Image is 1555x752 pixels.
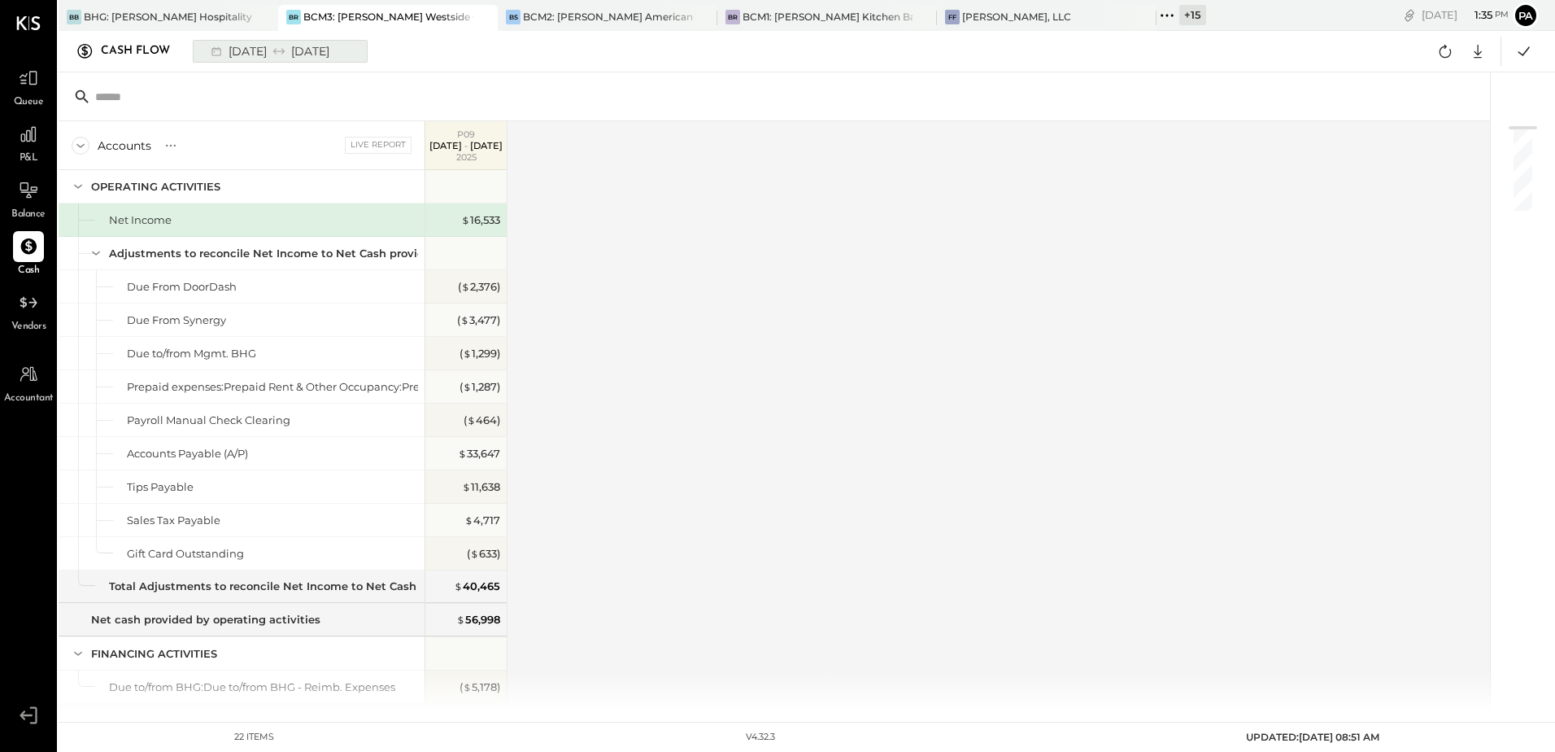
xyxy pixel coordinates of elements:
span: $ [456,613,465,626]
span: $ [462,480,471,493]
span: Vendors [11,320,46,334]
span: UPDATED: [DATE] 08:51 AM [1246,731,1379,743]
span: $ [470,547,479,560]
button: [DATE][DATE] [193,40,368,63]
div: [PERSON_NAME], LLC [962,10,1071,24]
div: Net cash provided by operating activities [91,612,320,627]
div: Sales Tax Payable [127,513,220,528]
div: Due From DoorDash [127,279,237,295]
span: $ [460,313,469,326]
span: $ [463,380,472,393]
div: 22 items [234,731,274,744]
div: 4,717 [464,513,500,528]
p: [DATE] [DATE] [429,140,503,151]
a: Cash [1,231,56,278]
span: $ [461,280,470,293]
div: ( 3,477 ) [457,313,500,328]
span: Balance [11,208,46,222]
span: P09 [457,129,475,140]
div: Tips Payable [127,479,194,495]
div: 16,533 [461,212,500,228]
div: FINANCING ACTIVITIES [91,646,217,662]
span: $ [461,213,470,226]
span: $ [467,413,476,426]
span: Cash [18,264,39,278]
div: Due From Synergy [127,313,226,328]
div: Payroll Manual Check Clearing [127,413,290,428]
div: ( 1,299 ) [460,346,500,361]
div: [DATE] [1422,7,1509,23]
div: BR [725,10,740,24]
a: P&L [1,119,56,166]
div: Adjustments to reconcile Net Income to Net Cash provided by operations: [109,246,519,261]
div: OPERATING ACTIVITIES [91,179,220,195]
div: ( 464 ) [464,413,500,428]
a: Queue [1,63,56,110]
span: $ [464,514,473,527]
span: Queue [14,95,44,110]
div: Total Adjustments to reconcile Net Income to Net Cash provided by operations: [109,579,549,594]
span: $ [463,347,472,360]
div: Prepaid expenses:Prepaid Rent & Other Occupancy:Prepaid CAM Charges [127,379,517,395]
span: $ [458,447,467,460]
div: BS [506,10,521,24]
span: $ [454,579,463,592]
span: $ [463,680,472,693]
span: P&L [20,151,38,166]
div: 56,998 [456,612,500,627]
div: Accounts [98,138,151,154]
div: 11,638 [462,479,500,495]
div: FF [945,10,960,24]
div: Gift Card Outstanding [127,546,244,562]
div: ( 5,178 ) [460,680,500,695]
span: Accountant [4,391,54,406]
div: Live Report [345,137,412,153]
div: Accounts Payable (A/P) [127,446,248,461]
div: BB [67,10,81,24]
div: BR [286,10,301,24]
div: BCM1: [PERSON_NAME] Kitchen Bar Market [743,10,913,24]
div: copy link [1401,7,1418,24]
div: BCM2: [PERSON_NAME] American Cooking [523,10,693,24]
div: Due to/from Mgmt. BHG [127,346,256,361]
button: Pa [1513,2,1539,28]
div: BHG: [PERSON_NAME] Hospitality Group, LLC [84,10,254,24]
a: Vendors [1,287,56,334]
div: ( 1,287 ) [460,379,500,395]
a: Accountant [1,359,56,406]
div: 40,465 [454,579,500,594]
div: Cash Flow [101,38,186,64]
div: ( 633 ) [467,546,500,562]
div: BCM3: [PERSON_NAME] Westside Grill [303,10,473,24]
span: 2025 [456,151,477,163]
div: + 15 [1179,5,1206,25]
span: - [464,140,468,151]
div: ( 2,376 ) [458,279,500,295]
div: v 4.32.3 [746,731,775,744]
a: Balance [1,175,56,222]
div: Net Income [109,212,172,228]
div: [DATE] [DATE] [202,41,336,62]
div: 33,647 [458,446,500,461]
div: Due to/from BHG:Due to/from BHG - Reimb. Expenses [109,680,395,695]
